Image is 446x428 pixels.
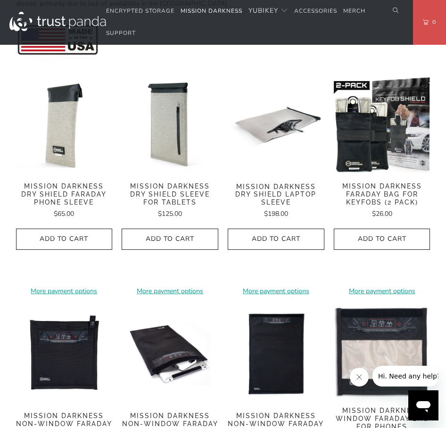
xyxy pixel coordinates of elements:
a: Mission Darkness Non-Window Faraday Bag for Phones Mission Darkness Non-Window Faraday Bag for Ph... [16,306,113,403]
span: Support [106,29,136,37]
span: Add to Cart [132,235,208,243]
a: Mission Darkness Dry Shield Faraday Phone Sleeve $65.00 [16,182,113,219]
a: Support [106,22,136,44]
button: Add to Cart [334,229,430,250]
a: Mission Darkness Dry Shield Laptop Sleeve $198.00 [228,183,324,220]
span: Mission Darkness Dry Shield Laptop Sleeve [228,183,324,206]
iframe: Close message [350,368,369,387]
span: Accessories [294,7,337,15]
span: $125.00 [158,209,182,218]
span: Mission Darkness Dry Shield Faraday Phone Sleeve [16,182,113,206]
img: Mission Darkness Non-Window Faraday Bag for Phones [16,306,113,403]
img: tab_keywords_by_traffic_grey.svg [95,55,103,62]
span: Mission Darkness Dry Shield Sleeve For Tablets [122,182,218,206]
a: Mission Darkness Non-Window Faraday Bag for Tablets Mission Darkness Non-Window Faraday Bag for T... [122,306,218,403]
div: v 4.0.25 [26,15,46,23]
a: Mission Darkness Non-Window Faraday Bag for Laptops Mission Darkness Non-Window Faraday Bag for L... [228,306,324,403]
iframe: Button to launch messaging window [408,390,438,420]
a: Mission Darkness Dry Shield Sleeve For Tablets Mission Darkness Dry Shield Sleeve For Tablets [122,77,218,173]
span: Mission Darkness [181,7,242,15]
img: Mission Darkness Non-Window Faraday Bag for Laptops [228,306,324,403]
span: Add to Cart [344,235,421,243]
button: Add to Cart [228,229,324,250]
span: $26.00 [372,209,392,218]
a: Mission Darkness Dry Shield Faraday Phone Sleeve - Trust Panda Mission Darkness Dry Shield Farada... [16,77,113,173]
a: More payment options [334,286,430,296]
span: Mission Darkness Faraday Bag for Keyfobs (2 pack) [334,182,430,206]
span: Hi. Need any help? [6,7,68,14]
img: Mission Darkness Non-Window Faraday Bag for Tablets [122,306,218,403]
span: Add to Cart [26,235,103,243]
a: More payment options [228,286,324,296]
span: Merch [343,7,365,15]
span: Encrypted Storage [106,7,174,15]
a: Mission Darkness Dry Shield Laptop Sleeve Mission Darkness Dry Shield Laptop Sleeve [228,77,324,173]
span: $65.00 [54,209,74,218]
a: More payment options [16,286,113,296]
img: Mission Darkness Faraday Bag for Keyfobs (2 pack) [334,77,430,173]
span: $198.00 [264,209,288,218]
img: tab_domain_overview_orange.svg [27,55,35,62]
div: Keywords by Traffic [106,56,156,62]
a: More payment options [122,286,218,296]
a: Mission Darkness Dry Shield Sleeve For Tablets $125.00 [122,182,218,219]
span: 0 [429,17,436,27]
img: Trust Panda Australia [9,12,106,31]
button: Add to Cart [122,229,218,250]
div: Domain: [DOMAIN_NAME] [25,25,104,32]
iframe: Message from company [372,366,438,387]
img: Mission Darkness Dry Shield Sleeve For Tablets [122,77,218,173]
div: Domain Overview [38,56,84,62]
button: Add to Cart [16,229,113,250]
img: Mission Darkness Window Faraday Bag for Phones [334,306,430,397]
a: Mission Darkness Faraday Bag for Keyfobs (2 pack) Mission Darkness Faraday Bag for Keyfobs (2 pack) [334,77,430,173]
a: Mission Darkness Faraday Bag for Keyfobs (2 pack) $26.00 [334,182,430,219]
span: YubiKey [248,6,278,15]
img: Mission Darkness Dry Shield Faraday Phone Sleeve - Trust Panda [16,77,113,173]
img: Mission Darkness Dry Shield Laptop Sleeve [228,77,324,173]
img: website_grey.svg [15,25,23,32]
span: Add to Cart [238,235,314,243]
